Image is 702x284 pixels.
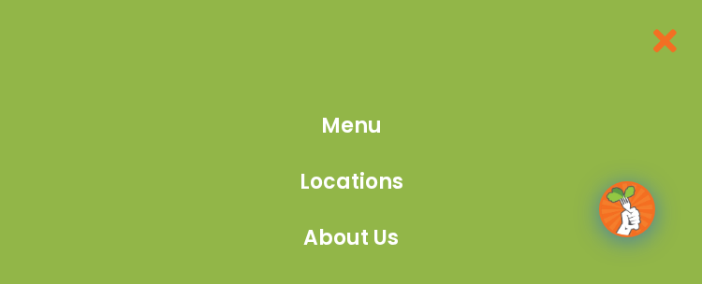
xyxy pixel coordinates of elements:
img: wpChatIcon [601,183,653,235]
a: Locations [292,166,410,197]
span: Menu [321,110,382,141]
a: About Us [292,222,410,253]
span: About Us [303,222,399,253]
span: Locations [300,166,403,197]
a: Menu [292,110,410,141]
